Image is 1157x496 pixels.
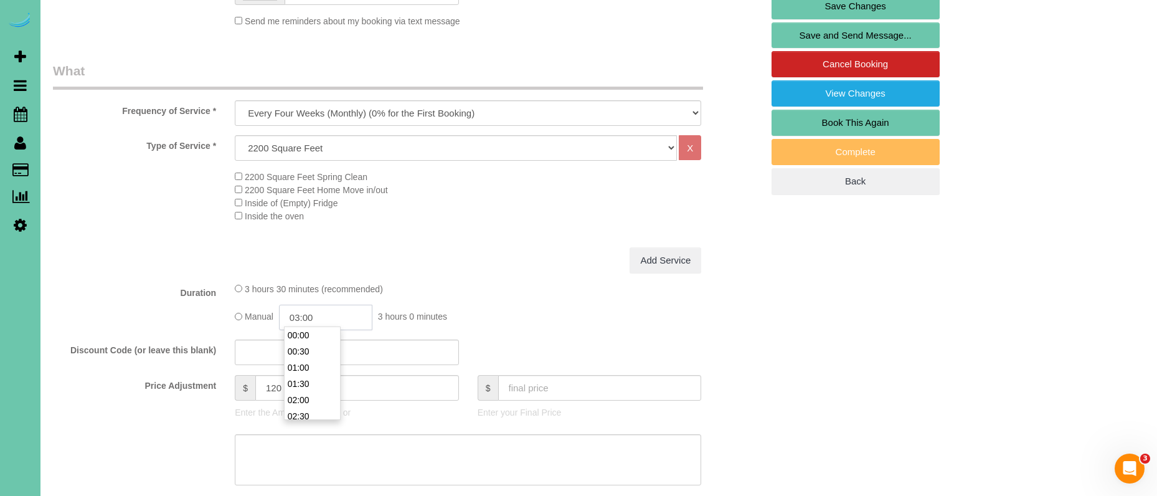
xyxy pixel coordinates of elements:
li: 01:00 [285,360,340,376]
span: $ [235,375,255,401]
a: Book This Again [772,110,940,136]
li: 01:30 [285,376,340,392]
a: Cancel Booking [772,51,940,77]
span: Inside the oven [245,211,304,221]
li: 02:30 [285,408,340,424]
span: 3 hours 0 minutes [378,312,447,322]
a: View Changes [772,80,940,107]
a: Save and Send Message... [772,22,940,49]
span: 3 [1140,454,1150,464]
span: 3 hours 30 minutes (recommended) [245,284,383,294]
img: Automaid Logo [7,12,32,30]
a: Back [772,168,940,194]
input: final price [498,375,702,401]
li: 00:30 [285,343,340,360]
p: Enter the Amount to Adjust, or [235,406,459,419]
label: Price Adjustment [44,375,225,392]
label: Frequency of Service * [44,100,225,117]
label: Discount Code (or leave this blank) [44,340,225,356]
span: $ [478,375,498,401]
span: 2200 Square Feet Spring Clean [245,172,367,182]
a: Add Service [630,247,701,274]
p: Enter your Final Price [478,406,702,419]
legend: What [53,62,703,90]
span: 2200 Square Feet Home Move in/out [245,185,388,195]
label: Type of Service * [44,135,225,152]
iframe: Intercom live chat [1115,454,1145,484]
span: Send me reminders about my booking via text message [245,16,460,26]
li: 00:00 [285,327,340,343]
span: Inside of (Empty) Fridge [245,198,338,208]
label: Duration [44,282,225,299]
span: Manual [245,312,273,322]
li: 02:00 [285,392,340,408]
